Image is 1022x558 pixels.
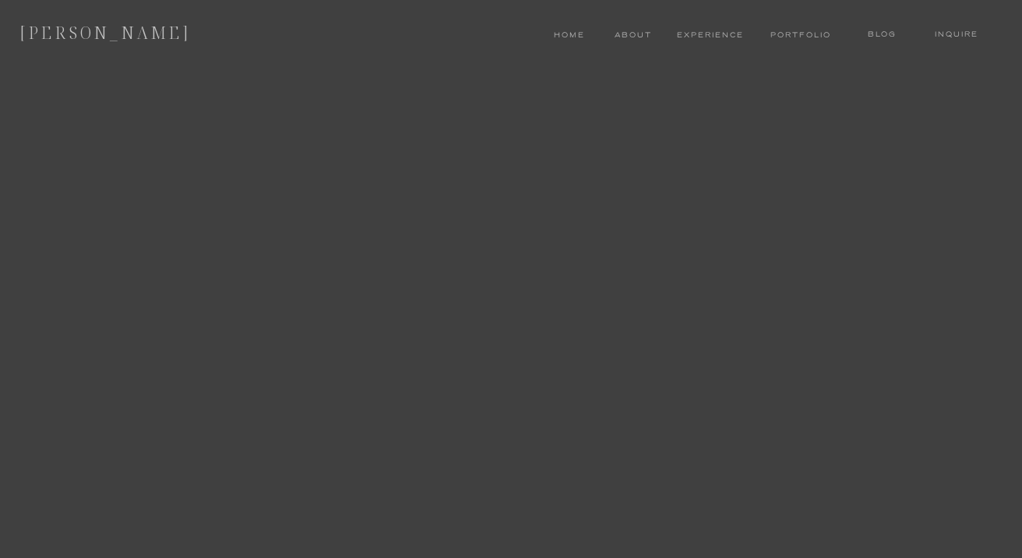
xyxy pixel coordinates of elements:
a: Portfolio [770,29,829,41]
a: blog [851,28,912,41]
p: [PERSON_NAME] [20,19,203,52]
a: Home [552,29,587,41]
a: About [615,29,649,41]
a: experience [677,29,735,41]
a: Inquire [929,28,984,41]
